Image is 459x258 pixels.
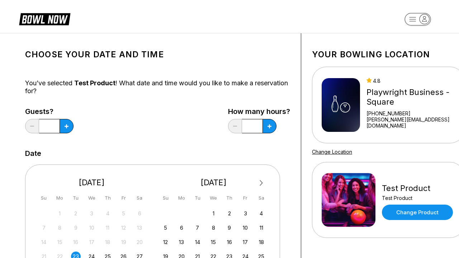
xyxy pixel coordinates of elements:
[87,237,96,247] div: Not available Wednesday, September 17th, 2025
[224,193,234,203] div: Th
[39,237,49,247] div: Not available Sunday, September 14th, 2025
[382,205,453,220] a: Change Product
[25,49,290,59] h1: Choose your Date and time
[241,223,250,233] div: Choose Friday, October 10th, 2025
[55,223,65,233] div: Not available Monday, September 8th, 2025
[39,193,49,203] div: Su
[103,209,113,218] div: Not available Thursday, September 4th, 2025
[87,193,96,203] div: We
[224,209,234,218] div: Choose Thursday, October 2nd, 2025
[322,173,375,227] img: Test Product
[209,223,218,233] div: Choose Wednesday, October 8th, 2025
[256,177,267,189] button: Next Month
[103,223,113,233] div: Not available Thursday, September 11th, 2025
[256,209,266,218] div: Choose Saturday, October 4th, 2025
[322,78,360,132] img: Playwright Business - Square
[39,223,49,233] div: Not available Sunday, September 7th, 2025
[119,237,128,247] div: Not available Friday, September 19th, 2025
[119,209,128,218] div: Not available Friday, September 5th, 2025
[241,193,250,203] div: Fr
[177,193,186,203] div: Mo
[71,223,81,233] div: Not available Tuesday, September 9th, 2025
[366,78,455,84] div: 4.8
[209,209,218,218] div: Choose Wednesday, October 1st, 2025
[135,237,145,247] div: Not available Saturday, September 20th, 2025
[224,223,234,233] div: Choose Thursday, October 9th, 2025
[193,223,202,233] div: Choose Tuesday, October 7th, 2025
[177,237,186,247] div: Choose Monday, October 13th, 2025
[161,223,170,233] div: Choose Sunday, October 5th, 2025
[161,193,170,203] div: Su
[135,193,145,203] div: Sa
[71,237,81,247] div: Not available Tuesday, September 16th, 2025
[74,79,115,87] span: Test Product
[158,178,269,187] div: [DATE]
[103,237,113,247] div: Not available Thursday, September 18th, 2025
[135,223,145,233] div: Not available Saturday, September 13th, 2025
[256,223,266,233] div: Choose Saturday, October 11th, 2025
[71,209,81,218] div: Not available Tuesday, September 2nd, 2025
[241,209,250,218] div: Choose Friday, October 3rd, 2025
[256,193,266,203] div: Sa
[25,79,290,95] div: You’ve selected ! What date and time would you like to make a reservation for?
[366,116,455,129] a: [PERSON_NAME][EMAIL_ADDRESS][DOMAIN_NAME]
[71,193,81,203] div: Tu
[193,237,202,247] div: Choose Tuesday, October 14th, 2025
[87,209,96,218] div: Not available Wednesday, September 3rd, 2025
[366,87,455,107] div: Playwright Business - Square
[55,209,65,218] div: Not available Monday, September 1st, 2025
[228,107,290,115] label: How many hours?
[177,223,186,233] div: Choose Monday, October 6th, 2025
[224,237,234,247] div: Choose Thursday, October 16th, 2025
[256,237,266,247] div: Choose Saturday, October 18th, 2025
[25,107,74,115] label: Guests?
[209,237,218,247] div: Choose Wednesday, October 15th, 2025
[55,237,65,247] div: Not available Monday, September 15th, 2025
[119,223,128,233] div: Not available Friday, September 12th, 2025
[135,209,145,218] div: Not available Saturday, September 6th, 2025
[366,110,455,116] div: [PHONE_NUMBER]
[161,237,170,247] div: Choose Sunday, October 12th, 2025
[382,183,453,193] div: Test Product
[103,193,113,203] div: Th
[193,193,202,203] div: Tu
[241,237,250,247] div: Choose Friday, October 17th, 2025
[382,195,453,201] div: Test Product
[312,149,352,155] a: Change Location
[119,193,128,203] div: Fr
[25,149,41,157] label: Date
[36,178,147,187] div: [DATE]
[55,193,65,203] div: Mo
[87,223,96,233] div: Not available Wednesday, September 10th, 2025
[209,193,218,203] div: We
